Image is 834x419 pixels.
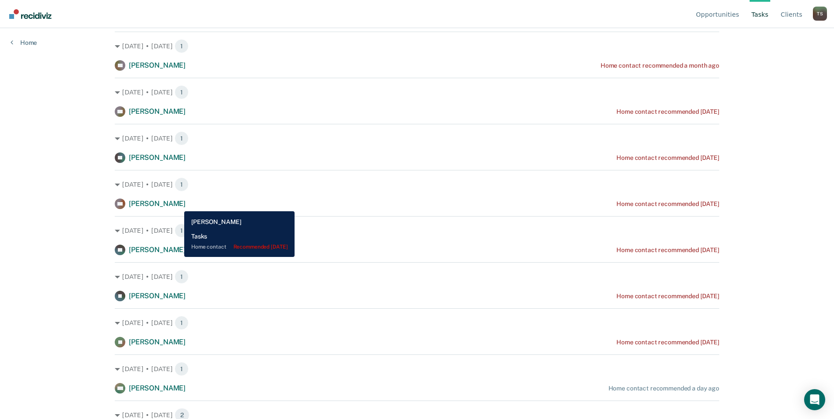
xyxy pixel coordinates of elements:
img: Recidiviz [9,9,51,19]
span: 1 [175,85,189,99]
span: 1 [175,362,189,376]
div: [DATE] • [DATE] 1 [115,362,719,376]
button: Profile dropdown button [813,7,827,21]
span: [PERSON_NAME] [129,384,186,392]
span: [PERSON_NAME] [129,338,186,346]
div: Home contact recommended [DATE] [616,339,719,346]
span: [PERSON_NAME] [129,107,186,116]
div: Home contact recommended [DATE] [616,246,719,254]
div: Home contact recommended [DATE] [616,293,719,300]
a: Home [11,39,37,47]
span: 1 [175,316,189,330]
span: 1 [175,131,189,145]
span: 1 [175,270,189,284]
div: [DATE] • [DATE] 1 [115,224,719,238]
span: [PERSON_NAME] [129,199,186,208]
div: [DATE] • [DATE] 1 [115,177,719,191]
div: [DATE] • [DATE] 1 [115,85,719,99]
div: Home contact recommended [DATE] [616,200,719,208]
span: 1 [175,224,189,238]
div: [DATE] • [DATE] 1 [115,39,719,53]
div: T S [813,7,827,21]
span: [PERSON_NAME] [129,153,186,162]
div: Home contact recommended [DATE] [616,108,719,116]
div: [DATE] • [DATE] 1 [115,270,719,284]
div: Home contact recommended a month ago [601,62,719,69]
div: [DATE] • [DATE] 1 [115,131,719,145]
span: [PERSON_NAME] [129,292,186,300]
span: 1 [175,177,189,191]
span: [PERSON_NAME] [129,61,186,69]
div: [DATE] • [DATE] 1 [115,316,719,330]
div: Home contact recommended [DATE] [616,154,719,162]
span: 1 [175,39,189,53]
div: Home contact recommended a day ago [608,385,719,392]
div: Open Intercom Messenger [804,389,825,410]
span: [PERSON_NAME] [129,246,186,254]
